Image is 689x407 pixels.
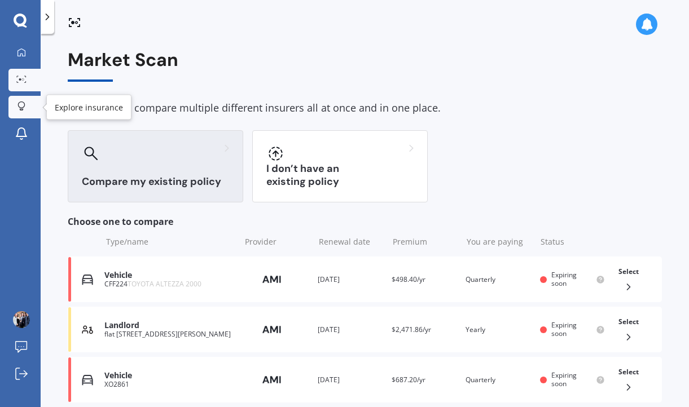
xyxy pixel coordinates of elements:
[104,330,235,338] div: flat [STREET_ADDRESS][PERSON_NAME]
[106,236,236,247] div: Type/name
[244,319,300,340] img: AMI
[541,236,605,247] div: Status
[319,236,384,247] div: Renewal date
[104,271,235,280] div: Vehicle
[104,381,235,388] div: XO2861
[318,374,383,386] div: [DATE]
[393,236,458,247] div: Premium
[104,280,235,288] div: CFF224
[55,101,123,113] div: Explore insurance
[68,216,662,227] div: Choose one to compare
[392,275,425,284] span: $498.40/yr
[318,274,383,285] div: [DATE]
[82,324,93,335] img: Landlord
[392,375,425,384] span: $687.20/yr
[68,100,662,117] div: Allows you to compare multiple different insurers all at once and in one place.
[104,321,235,330] div: Landlord
[551,370,577,388] span: Expiring soon
[551,320,577,338] span: Expiring soon
[82,274,93,285] img: Vehicle
[392,325,431,334] span: $2,471.86/yr
[68,50,662,82] div: Market Scan
[466,324,530,335] div: Yearly
[266,162,414,188] h3: I don’t have an existing policy
[318,324,383,335] div: [DATE]
[128,279,201,289] span: TOYOTA ALTEZZA 2000
[104,371,235,381] div: Vehicle
[244,369,300,391] img: AMI
[82,374,93,386] img: Vehicle
[467,236,532,247] div: You are paying
[618,367,639,377] span: Select
[82,175,229,188] h3: Compare my existing policy
[13,311,30,328] img: picture
[466,374,530,386] div: Quarterly
[466,274,530,285] div: Quarterly
[551,270,577,287] span: Expiring soon
[245,236,310,247] div: Provider
[244,269,300,290] img: AMI
[618,317,639,326] span: Select
[618,267,639,276] span: Select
